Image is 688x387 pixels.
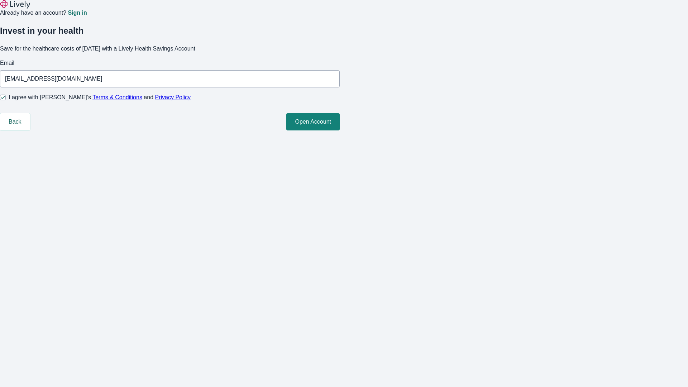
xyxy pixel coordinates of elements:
span: I agree with [PERSON_NAME]’s and [9,93,191,102]
a: Privacy Policy [155,94,191,100]
a: Terms & Conditions [92,94,142,100]
a: Sign in [68,10,87,16]
button: Open Account [286,113,340,130]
